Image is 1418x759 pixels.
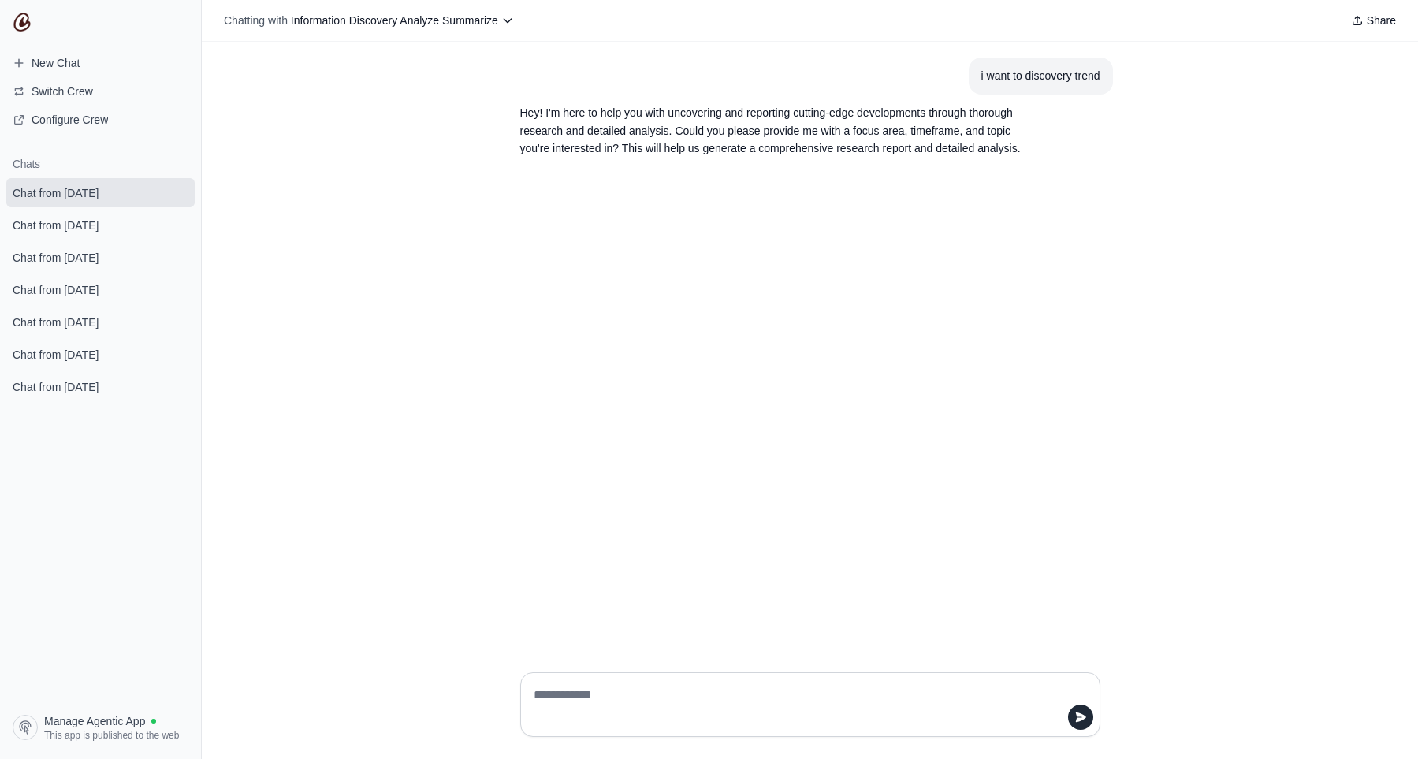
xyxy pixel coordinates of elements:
[969,58,1113,95] section: User message
[6,372,195,401] a: Chat from [DATE]
[218,9,520,32] button: Chatting with Information Discovery Analyze Summarize
[291,14,498,27] span: Information Discovery Analyze Summarize
[32,112,108,128] span: Configure Crew
[32,55,80,71] span: New Chat
[508,95,1037,167] section: Response
[13,314,99,330] span: Chat from [DATE]
[13,185,99,201] span: Chat from [DATE]
[6,178,195,207] a: Chat from [DATE]
[6,243,195,272] a: Chat from [DATE]
[981,67,1100,85] div: i want to discovery trend
[13,282,99,298] span: Chat from [DATE]
[44,713,145,729] span: Manage Agentic App
[13,13,32,32] img: CrewAI Logo
[6,709,195,746] a: Manage Agentic App This app is published to the web
[6,275,195,304] a: Chat from [DATE]
[13,379,99,395] span: Chat from [DATE]
[6,210,195,240] a: Chat from [DATE]
[44,729,179,742] span: This app is published to the web
[13,347,99,363] span: Chat from [DATE]
[13,218,99,233] span: Chat from [DATE]
[6,107,195,132] a: Configure Crew
[6,50,195,76] a: New Chat
[224,13,288,28] span: Chatting with
[13,250,99,266] span: Chat from [DATE]
[6,79,195,104] button: Switch Crew
[6,307,195,337] a: Chat from [DATE]
[1345,9,1402,32] button: Share
[1367,13,1396,28] span: Share
[32,84,93,99] span: Switch Crew
[520,104,1025,158] p: Hey! I'm here to help you with uncovering and reporting cutting-edge developments through thoroug...
[6,340,195,369] a: Chat from [DATE]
